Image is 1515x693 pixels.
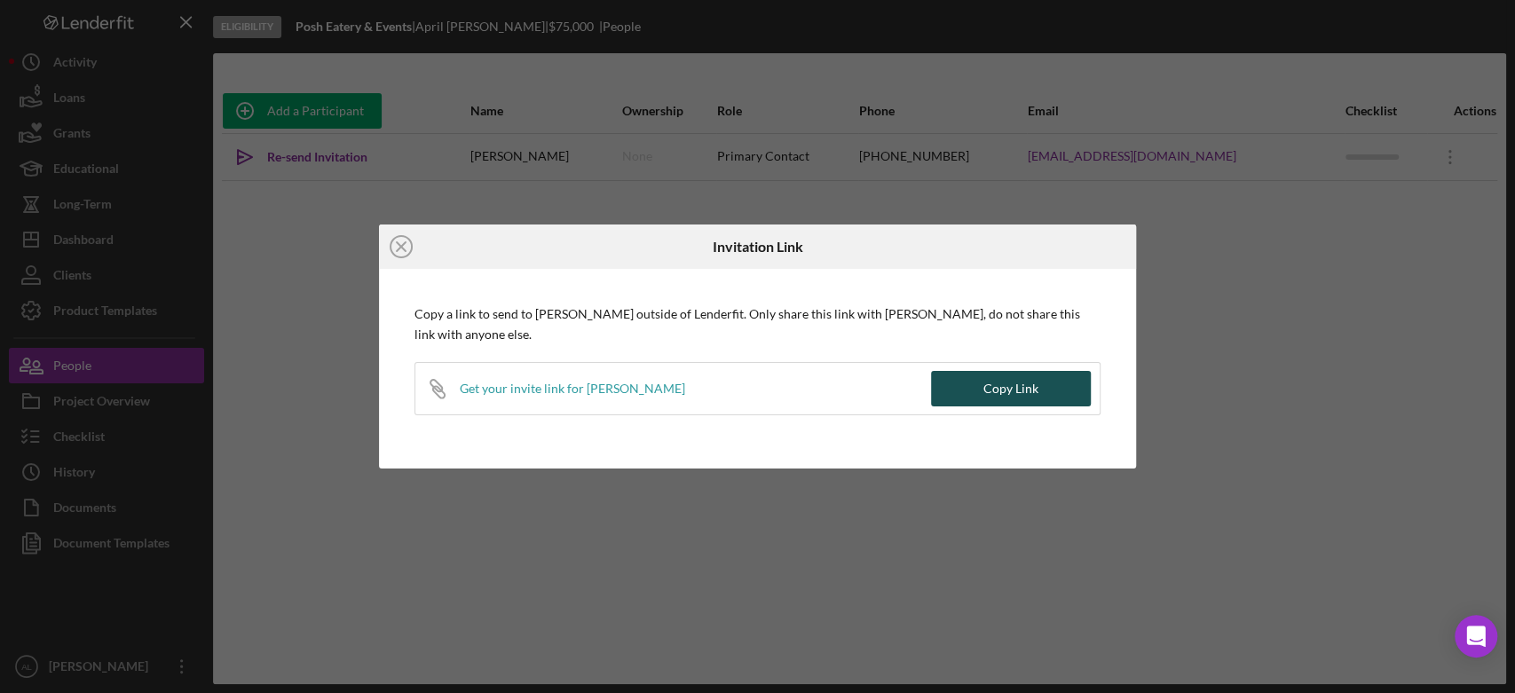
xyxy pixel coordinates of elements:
p: Copy a link to send to [PERSON_NAME] outside of Lenderfit. Only share this link with [PERSON_NAME... [414,304,1101,344]
h6: Invitation Link [713,239,803,255]
div: Copy Link [983,371,1038,406]
div: Open Intercom Messenger [1455,615,1497,658]
button: Copy Link [931,371,1091,406]
div: Get your invite link for [PERSON_NAME] [460,382,685,396]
